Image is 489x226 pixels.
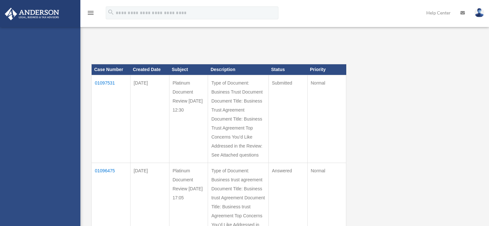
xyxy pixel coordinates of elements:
th: Created Date [130,64,169,75]
th: Subject [169,64,208,75]
a: menu [87,11,95,17]
th: Description [208,64,268,75]
img: Anderson Advisors Platinum Portal [3,8,61,20]
td: 01097531 [92,75,131,163]
th: Status [268,64,307,75]
img: User Pic [475,8,484,17]
i: search [107,9,114,16]
th: Priority [307,64,346,75]
th: Case Number [92,64,131,75]
td: Type of Document: Business Trust Document Document Title: Business Trust Agreement Document Title... [208,75,268,163]
td: Normal [307,75,346,163]
td: Platinum Document Review [DATE] 12:30 [169,75,208,163]
i: menu [87,9,95,17]
td: [DATE] [130,75,169,163]
td: Submitted [268,75,307,163]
